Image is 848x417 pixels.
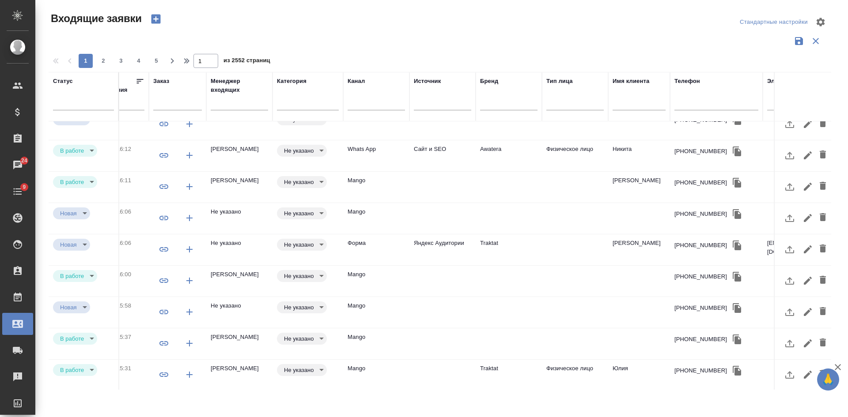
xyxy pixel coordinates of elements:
div: Эл. почта [767,77,795,86]
td: Mango [343,328,409,359]
div: В работе [53,239,90,251]
td: [PERSON_NAME] [206,140,273,171]
button: Удалить [815,145,830,166]
td: [PERSON_NAME] [206,328,273,359]
td: Физическое лицо [542,140,608,171]
div: [PHONE_NUMBER] [674,241,727,250]
div: Статус [53,77,73,86]
button: Удалить [815,270,830,291]
td: Mango [343,172,409,203]
button: Создать заказ [179,301,200,323]
div: Заказ [153,77,169,86]
button: Скопировать [731,145,744,158]
p: 2025 [100,310,144,319]
div: [PHONE_NUMBER] [674,304,727,312]
p: 15:58 [117,302,131,309]
div: [PHONE_NUMBER] [674,147,727,156]
td: [PERSON_NAME] [608,172,670,203]
button: Загрузить файл [779,364,800,385]
div: В работе [277,333,327,345]
button: Не указано [281,147,316,154]
div: В работе [277,207,327,219]
td: Не указано [206,234,273,265]
button: Скопировать [731,207,744,221]
div: В работе [53,207,90,219]
span: 2 [96,56,110,65]
div: [PHONE_NUMBER] [674,210,727,218]
td: Физическое лицо [542,360,608,391]
button: Загрузить файл [779,333,800,354]
button: Привязать к существующему заказу [153,207,174,229]
div: [PHONE_NUMBER] [674,178,727,187]
span: Входящие заявки [49,11,142,26]
button: Редактировать [800,301,815,323]
td: Mango [343,360,409,391]
button: Создать заказ [179,364,200,385]
button: Редактировать [800,270,815,291]
div: В работе [277,239,327,251]
td: Mango [343,109,409,140]
button: В работе [57,335,87,342]
p: 15:37 [117,334,131,340]
div: В работе [53,333,97,345]
p: 2025 [100,122,144,131]
td: Сайт и SEO [409,140,476,171]
span: 24 [16,156,33,165]
div: В работе [277,145,327,157]
button: Создать заказ [179,113,200,135]
button: Удалить [815,207,830,229]
p: 16:00 [117,271,131,278]
button: Создать заказ [179,207,200,229]
td: Awatera [476,140,542,171]
div: В работе [53,270,97,282]
div: Телефон [674,77,700,86]
button: Привязать к существующему заказу [153,301,174,323]
button: Не указано [281,304,316,311]
p: 2025 [100,342,144,350]
span: 9 [17,183,31,192]
td: [PERSON_NAME] [206,266,273,297]
button: Привязать к существующему заказу [153,364,174,385]
button: В работе [57,178,87,186]
button: Загрузить файл [779,176,800,197]
button: Создать заказ [179,145,200,166]
div: [PHONE_NUMBER] [674,366,727,375]
button: Редактировать [800,239,815,260]
button: Не указано [281,178,316,186]
p: 16:11 [117,177,131,184]
button: В работе [57,366,87,374]
td: Traktat [476,234,542,265]
button: Удалить [815,364,830,385]
button: Не указано [281,241,316,248]
button: Привязать к существующему заказу [153,333,174,354]
button: Создать заказ [179,176,200,197]
button: Создать заказ [179,239,200,260]
p: 16:06 [117,240,131,246]
button: Не указано [281,272,316,280]
button: Редактировать [800,113,815,135]
button: Привязать к существующему заказу [153,145,174,166]
div: Источник [414,77,441,86]
td: [PERSON_NAME] [206,360,273,391]
p: [EMAIL_ADDRESS][DOMAIN_NAME] [767,239,833,256]
button: Удалить [815,113,830,135]
button: Загрузить файл [779,113,800,135]
button: 3 [114,54,128,68]
button: Скопировать [731,176,744,189]
td: Яндекс Аудитории [409,234,476,265]
button: Привязать к существующему заказу [153,176,174,197]
button: Скопировать [731,301,744,315]
button: 🙏 [817,368,839,391]
div: Тип лица [546,77,573,86]
a: 24 [2,154,33,176]
button: Скопировать [731,270,744,283]
td: Whats App [343,140,409,171]
button: В работе [57,272,87,280]
button: Редактировать [800,333,815,354]
button: 5 [149,54,163,68]
button: В работе [57,147,87,154]
button: Загрузить файл [779,239,800,260]
button: Редактировать [800,364,815,385]
td: Mango [343,203,409,234]
button: Новая [57,304,79,311]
